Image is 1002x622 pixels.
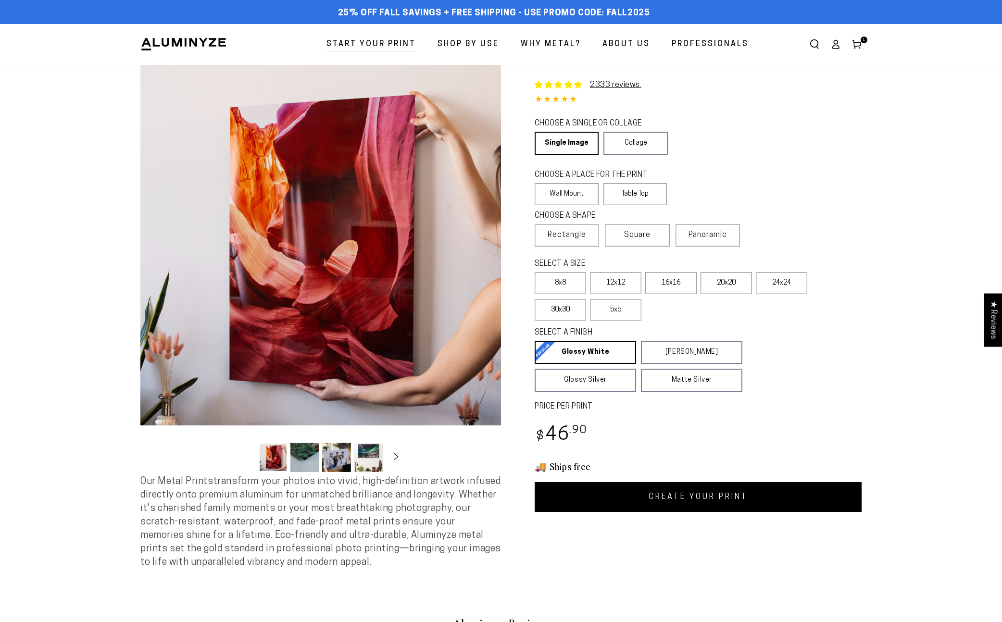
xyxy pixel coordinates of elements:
[354,443,383,472] button: Load image 4 in gallery view
[535,341,636,364] a: Glossy White
[804,34,825,55] summary: Search our site
[689,231,727,239] span: Panoramic
[548,229,586,241] span: Rectangle
[603,132,667,155] a: Collage
[535,426,587,445] bdi: 46
[535,327,719,338] legend: SELECT A FINISH
[701,272,752,294] label: 20x20
[338,8,650,19] span: 25% off FALL Savings + Free Shipping - Use Promo Code: FALL2025
[235,447,256,468] button: Slide left
[863,37,865,43] span: 1
[535,211,660,222] legend: CHOOSE A SHAPE
[984,293,1002,347] div: Click to open Judge.me floating reviews tab
[624,229,651,241] span: Square
[602,37,650,51] span: About Us
[756,272,807,294] label: 24x24
[319,32,423,57] a: Start Your Print
[140,65,501,475] media-gallery: Gallery Viewer
[590,81,641,89] a: 2333 reviews.
[521,37,581,51] span: Why Metal?
[322,443,351,472] button: Load image 3 in gallery view
[514,32,588,57] a: Why Metal?
[535,299,586,321] label: 30x30
[535,482,862,512] a: CREATE YOUR PRINT
[645,272,697,294] label: 16x16
[590,299,641,321] label: 5x5
[664,32,756,57] a: Professionals
[386,447,407,468] button: Slide right
[326,37,416,51] span: Start Your Print
[535,369,636,392] a: Glossy Silver
[259,443,288,472] button: Load image 1 in gallery view
[535,460,862,473] h3: 🚚 Ships free
[535,272,586,294] label: 8x8
[290,443,319,472] button: Load image 2 in gallery view
[430,32,506,57] a: Shop By Use
[535,132,599,155] a: Single Image
[595,32,657,57] a: About Us
[570,425,587,436] sup: .90
[535,93,862,107] div: 4.85 out of 5.0 stars
[641,341,742,364] a: [PERSON_NAME]
[536,430,544,443] span: $
[535,401,862,412] label: PRICE PER PRINT
[535,183,599,205] label: Wall Mount
[140,477,501,567] span: Our Metal Prints transform your photos into vivid, high-definition artwork infused directly onto ...
[535,170,658,181] legend: CHOOSE A PLACE FOR THE PRINT
[438,37,499,51] span: Shop By Use
[603,183,667,205] label: Table Top
[140,37,227,51] img: Aluminyze
[535,118,659,129] legend: CHOOSE A SINGLE OR COLLAGE
[535,259,727,270] legend: SELECT A SIZE
[641,369,742,392] a: Matte Silver
[672,37,749,51] span: Professionals
[590,272,641,294] label: 12x12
